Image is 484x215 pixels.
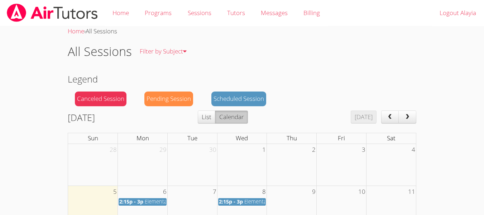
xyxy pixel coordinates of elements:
[287,134,297,142] span: Thu
[144,92,193,106] div: Pending Session
[86,27,117,35] span: All Sessions
[311,144,316,156] span: 2
[119,198,143,205] span: 2:15p - 3p
[109,144,118,156] span: 28
[68,26,416,37] div: ›
[358,186,366,198] span: 10
[75,92,126,106] div: Canceled Session
[236,134,248,142] span: Wed
[351,111,377,123] button: [DATE]
[262,186,267,198] span: 8
[68,111,95,124] h2: [DATE]
[119,198,167,206] a: 2:15p - 3p Elementary Math
[407,186,416,198] span: 11
[381,111,399,123] button: prev
[311,186,316,198] span: 9
[145,198,185,205] span: Elementary Math
[361,144,366,156] span: 3
[88,134,98,142] span: Sun
[68,42,132,61] h1: All Sessions
[211,92,266,106] div: Scheduled Session
[132,38,195,65] a: Filter by Subject
[215,111,248,123] button: Calendar
[219,198,243,205] span: 2:15p - 3p
[262,144,267,156] span: 1
[212,186,217,198] span: 7
[162,186,167,198] span: 6
[136,134,149,142] span: Mon
[68,72,416,86] h2: Legend
[112,186,118,198] span: 5
[218,198,266,206] a: 2:15p - 3p Elementary Math
[6,4,99,22] img: airtutors_banner-c4298cdbf04f3fff15de1276eac7730deb9818008684d7c2e4769d2f7ddbe033.png
[244,198,285,205] span: Elementary Math
[398,111,416,123] button: next
[159,144,167,156] span: 29
[209,144,217,156] span: 30
[338,134,345,142] span: Fri
[387,134,396,142] span: Sat
[261,9,288,17] span: Messages
[187,134,197,142] span: Tue
[198,111,215,123] button: List
[68,27,84,35] a: Home
[411,144,416,156] span: 4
